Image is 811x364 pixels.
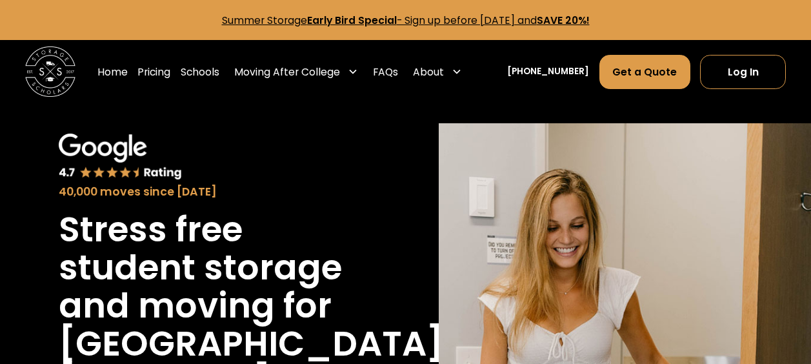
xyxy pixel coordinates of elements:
div: Moving After College [229,54,363,90]
a: Summer StorageEarly Bird Special- Sign up before [DATE] andSAVE 20%! [222,14,590,27]
img: Storage Scholars main logo [25,46,75,97]
div: Moving After College [234,65,340,79]
a: Log In [700,55,786,89]
a: Home [97,54,128,90]
div: 40,000 moves since [DATE] [59,183,360,200]
div: About [408,54,467,90]
a: Schools [181,54,219,90]
strong: Early Bird Special [307,14,397,27]
strong: SAVE 20%! [537,14,590,27]
h1: Stress free student storage and moving for [59,210,360,325]
a: Get a Quote [599,55,690,89]
img: Google 4.7 star rating [59,134,182,181]
a: [PHONE_NUMBER] [507,65,589,79]
a: Pricing [137,54,170,90]
a: FAQs [373,54,398,90]
div: About [413,65,444,79]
